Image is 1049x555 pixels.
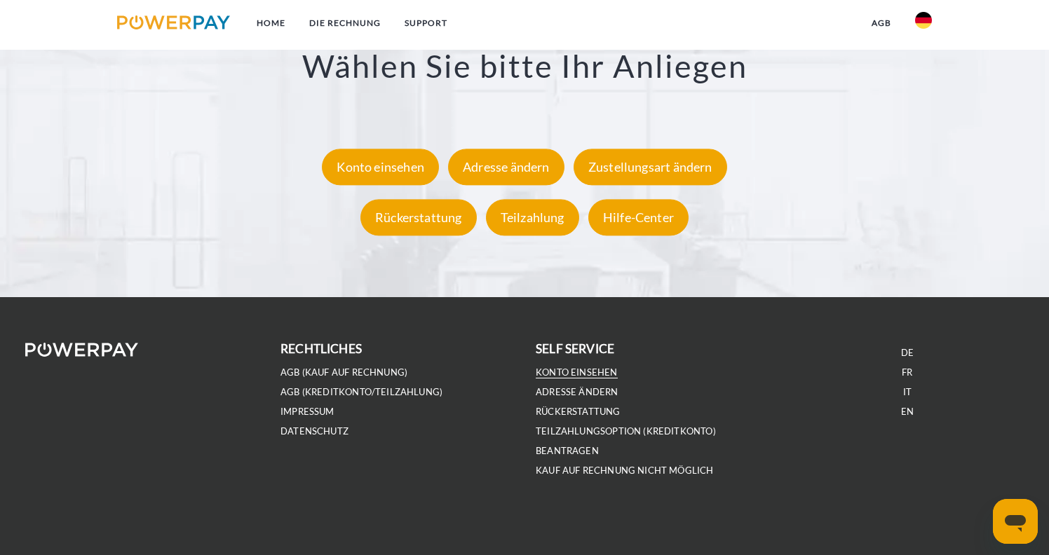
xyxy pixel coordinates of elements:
img: de [915,12,932,29]
a: Hilfe-Center [585,210,692,225]
a: IT [903,386,912,398]
a: Adresse ändern [445,159,568,174]
div: Rückerstattung [360,199,477,235]
div: Hilfe-Center [588,199,689,235]
b: self service [536,341,614,356]
iframe: Schaltfläche zum Öffnen des Messaging-Fensters [993,499,1038,544]
div: Zustellungsart ändern [574,149,727,185]
a: Konto einsehen [318,159,442,174]
a: Teilzahlungsoption (KREDITKONTO) beantragen [536,425,716,457]
a: agb [860,11,903,36]
div: Teilzahlung [486,199,579,235]
a: DATENSCHUTZ [280,425,348,437]
a: Home [245,11,297,36]
a: DE [901,347,914,359]
a: EN [901,406,914,418]
a: Rückerstattung [357,210,480,225]
a: Teilzahlung [482,210,583,225]
a: Kauf auf Rechnung nicht möglich [536,465,714,477]
div: Adresse ändern [448,149,564,185]
a: Konto einsehen [536,366,618,378]
img: logo-powerpay-white.svg [25,343,138,357]
img: logo-powerpay.svg [117,15,230,29]
a: DIE RECHNUNG [297,11,393,36]
a: Rückerstattung [536,406,621,418]
b: rechtliches [280,341,362,356]
a: Zustellungsart ändern [570,159,731,174]
div: Konto einsehen [322,149,439,185]
a: AGB (Kauf auf Rechnung) [280,366,407,378]
a: SUPPORT [393,11,459,36]
a: IMPRESSUM [280,406,334,418]
a: AGB (Kreditkonto/Teilzahlung) [280,386,442,398]
a: Adresse ändern [536,386,618,398]
a: FR [902,366,912,378]
h3: Wählen Sie bitte Ihr Anliegen [70,47,979,86]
